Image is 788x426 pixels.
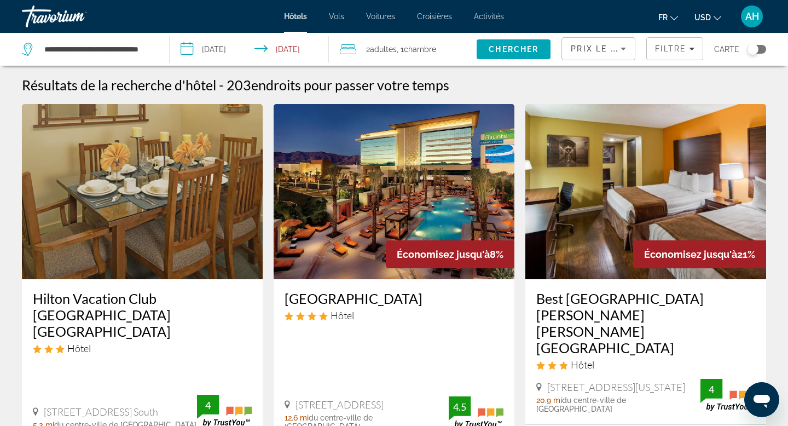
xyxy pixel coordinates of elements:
span: Prix le plus bas [571,44,657,53]
div: 4.5 [449,400,471,413]
a: Hilton Vacation Club [GEOGRAPHIC_DATA] [GEOGRAPHIC_DATA] [33,290,252,339]
div: 4 [700,383,722,396]
span: Hôtel [571,359,594,371]
button: Select check in and out date [170,33,328,66]
mat-select: Sort by [571,42,626,55]
a: Travorium [22,2,131,31]
span: Chambre [404,45,436,54]
span: AH [745,11,759,22]
a: [GEOGRAPHIC_DATA] [285,290,503,307]
span: USD [694,13,711,22]
button: Change currency [694,9,721,25]
span: Économisez jusqu'à [397,249,490,260]
a: Activités [474,12,504,21]
img: TrustYou guest rating badge [700,379,755,411]
span: Filtre [655,44,686,53]
a: Voitures [366,12,395,21]
a: Best [GEOGRAPHIC_DATA][PERSON_NAME] [PERSON_NAME][GEOGRAPHIC_DATA] [536,290,755,356]
span: 2 [366,42,397,57]
div: 21% [633,240,766,268]
img: Best Western Hoover Dam Hotel SE Henderson Boulder City [525,104,766,279]
button: Search [477,39,551,59]
h2: 203 [227,77,449,93]
span: - [219,77,224,93]
span: Économisez jusqu'à [644,249,737,260]
div: 3 star Hotel [33,342,252,354]
span: Hôtel [67,342,91,354]
a: Vols [329,12,344,21]
div: 4 star Hotel [285,309,503,321]
span: [STREET_ADDRESS][US_STATE] [547,381,685,393]
span: Chercher [489,45,538,54]
span: Carte [714,42,739,57]
span: Adultes [370,45,397,54]
button: Travelers: 2 adults, 0 children [329,33,477,66]
a: Croisières [417,12,452,21]
span: 20.9 mi [536,396,562,405]
span: endroits pour passer votre temps [251,77,449,93]
button: Change language [658,9,678,25]
span: Hôtel [331,309,354,321]
iframe: Bouton de lancement de la fenêtre de messagerie [744,382,779,417]
span: fr [658,13,668,22]
img: Hilton Vacation Club Cancun Resort Las Vegas [22,104,263,279]
a: Hôtels [284,12,307,21]
button: User Menu [738,5,766,28]
div: 4 [197,399,219,412]
span: , 1 [397,42,436,57]
button: Filters [646,37,703,60]
span: 12.6 mi [285,413,309,422]
button: Toggle map [739,44,766,54]
span: [STREET_ADDRESS] [296,399,384,411]
input: Search hotel destination [43,41,153,57]
span: [STREET_ADDRESS] South [44,406,158,418]
img: Aliante Casino & Hotel [274,104,514,279]
div: 8% [386,240,514,268]
div: 3 star Hotel [536,359,755,371]
h1: Résultats de la recherche d'hôtel [22,77,216,93]
span: du centre-ville de [GEOGRAPHIC_DATA] [536,396,626,413]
